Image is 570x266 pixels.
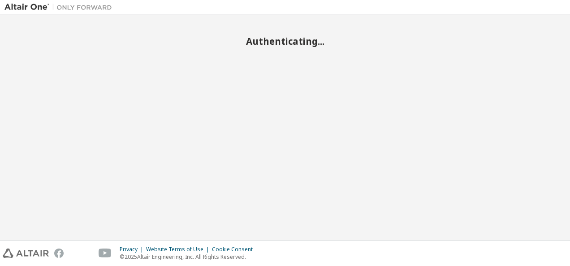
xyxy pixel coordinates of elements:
div: Privacy [120,246,146,253]
h2: Authenticating... [4,35,566,47]
img: Altair One [4,3,117,12]
img: youtube.svg [99,249,112,258]
p: © 2025 Altair Engineering, Inc. All Rights Reserved. [120,253,258,261]
img: facebook.svg [54,249,64,258]
img: altair_logo.svg [3,249,49,258]
div: Website Terms of Use [146,246,212,253]
div: Cookie Consent [212,246,258,253]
